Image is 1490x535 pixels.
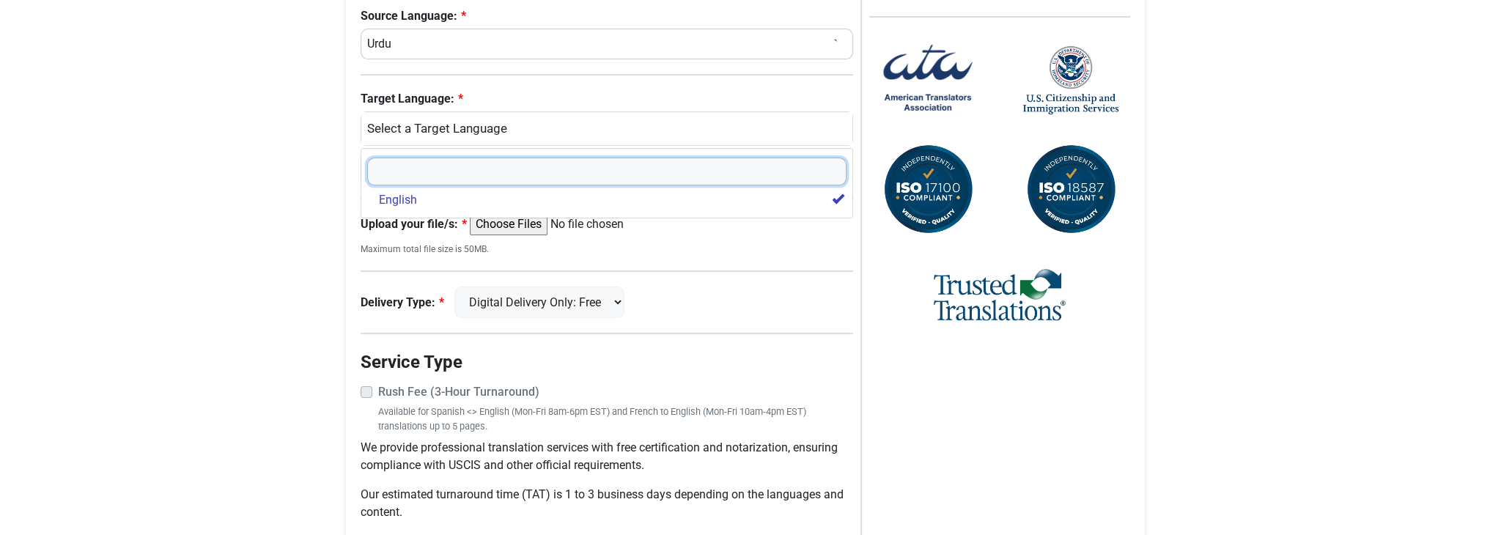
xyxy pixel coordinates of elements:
[1023,45,1118,116] img: United States Citizenship and Immigration Services Logo
[361,349,854,375] legend: Service Type
[369,119,838,139] div: English
[361,243,854,256] small: Maximum total file size is 50MB.
[934,267,1066,325] img: Trusted Translations Logo
[378,405,854,432] small: Available for Spanish <> English (Mon-Fri 8am-6pm EST) and French to English (Mon-Fri 10am-4pm ES...
[367,158,847,185] input: Search
[361,90,854,108] label: Target Language:
[361,294,444,311] label: Delivery Type:
[361,7,854,25] label: Source Language:
[880,32,975,128] img: American Translators Association Logo
[1023,142,1118,237] img: ISO 18587 Compliant Certification
[361,486,854,521] p: Our estimated turnaround time (TAT) is 1 to 3 business days depending on the languages and content.
[379,191,417,209] span: English
[361,111,854,147] button: English
[880,142,975,237] img: ISO 17100 Compliant Certification
[361,215,467,233] label: Upload your file/s:
[378,385,539,399] strong: Rush Fee (3-Hour Turnaround)
[361,439,854,474] p: We provide professional translation services with free certification and notarization, ensuring c...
